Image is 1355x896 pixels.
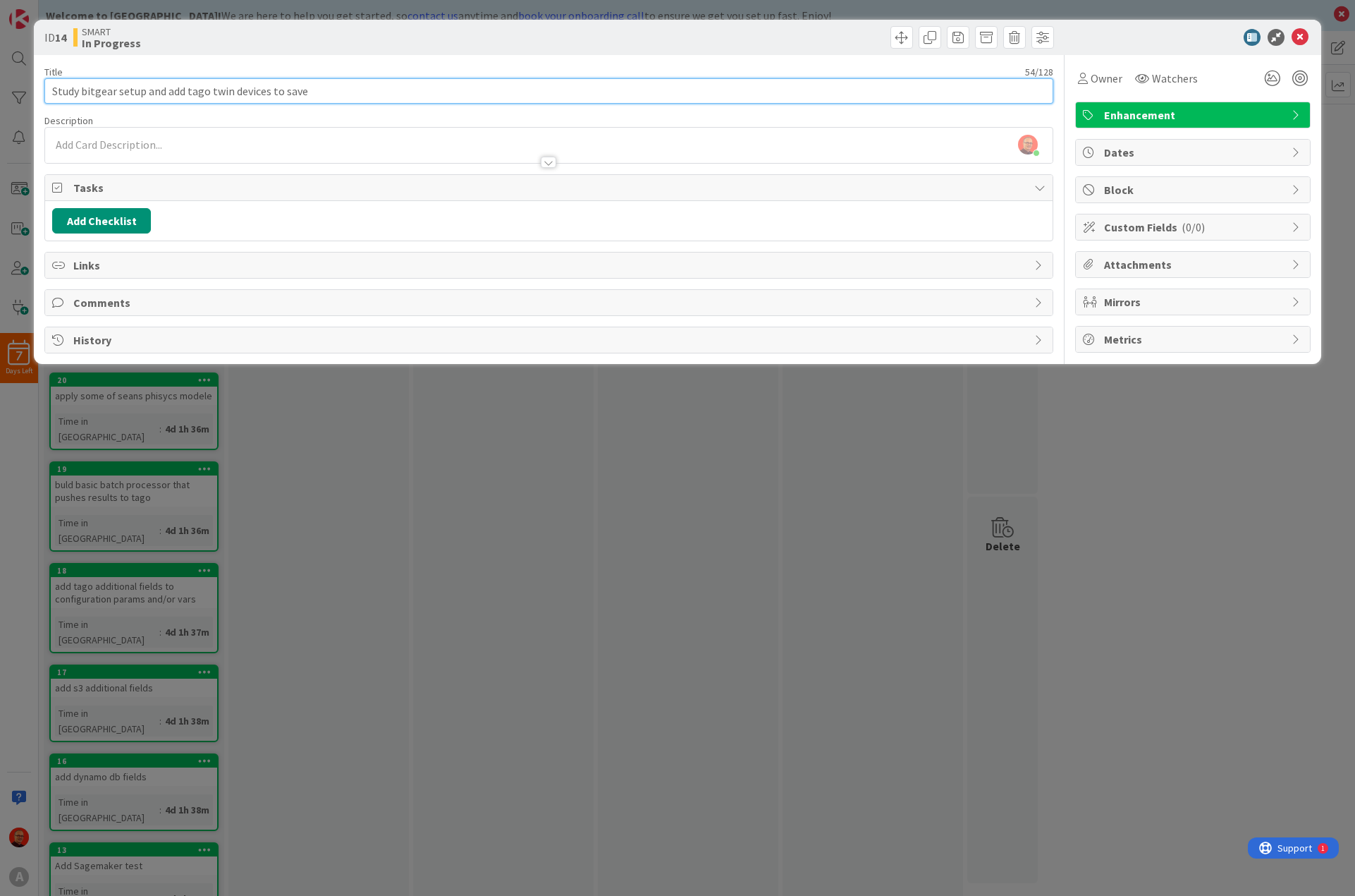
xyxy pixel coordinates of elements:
[1152,70,1198,87] span: Watchers
[1104,219,1285,236] span: Custom Fields
[73,294,1027,311] span: Comments
[73,332,1027,349] span: History
[44,29,66,46] span: ID
[1104,181,1285,198] span: Block
[44,78,1053,104] input: type card name here...
[73,257,1027,274] span: Links
[44,114,93,127] span: Description
[82,26,141,37] span: SMART
[1091,70,1122,87] span: Owner
[73,6,77,17] div: 1
[1182,220,1205,234] span: ( 0/0 )
[55,30,66,44] b: 14
[1018,135,1038,155] img: ACg8ocI49K8iO9pJFs7GFLvGnGQz901OBmyJ3JkfvHyJa0hNDQwfFdJr=s96-c
[52,208,151,234] button: Add Checklist
[1104,331,1285,348] span: Metrics
[1104,256,1285,273] span: Attachments
[73,179,1027,196] span: Tasks
[30,2,64,19] span: Support
[82,37,141,49] b: In Progress
[1104,293,1285,310] span: Mirrors
[67,66,1053,78] div: 54 / 128
[44,66,63,78] label: Title
[1104,144,1285,161] span: Dates
[1104,107,1285,123] span: Enhancement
